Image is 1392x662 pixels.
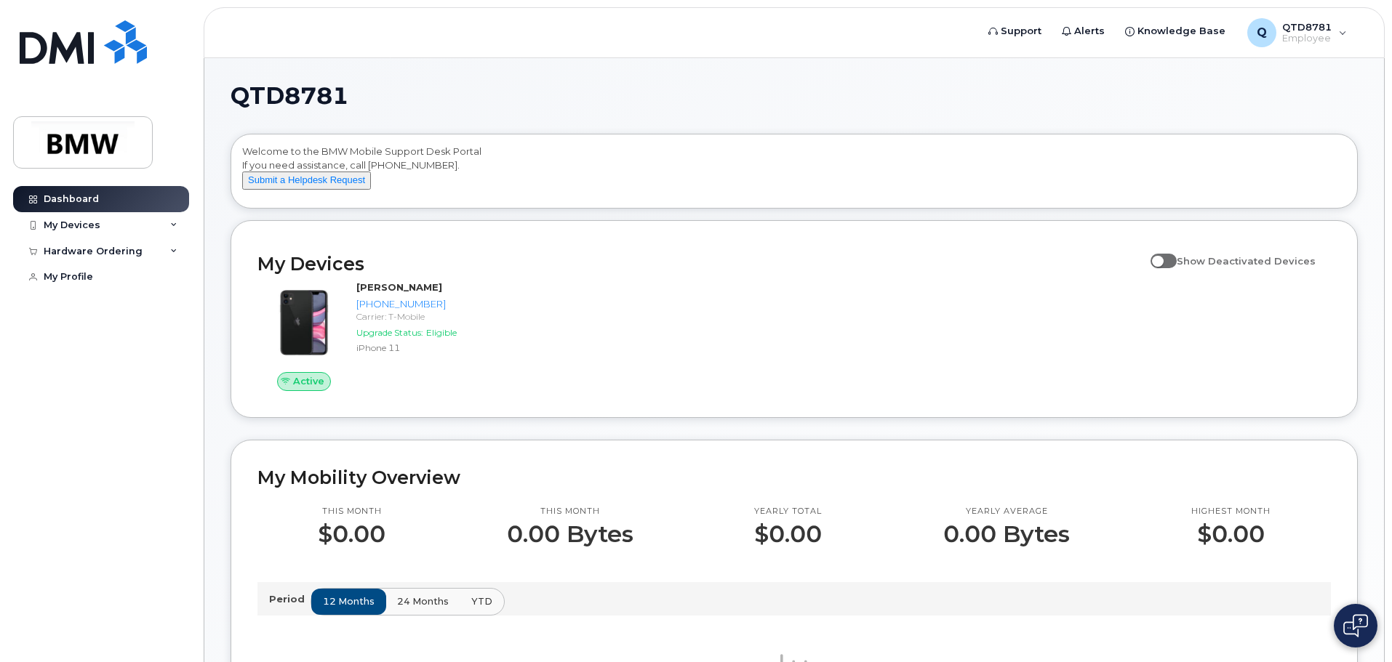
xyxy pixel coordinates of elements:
a: Active[PERSON_NAME][PHONE_NUMBER]Carrier: T-MobileUpgrade Status:EligibleiPhone 11 [257,280,513,391]
p: 0.00 Bytes [943,521,1070,547]
button: Submit a Helpdesk Request [242,171,371,190]
span: Active [293,374,324,388]
p: Yearly total [754,506,822,517]
span: Eligible [426,327,457,338]
span: Upgrade Status: [356,327,423,338]
h2: My Mobility Overview [257,467,1331,488]
strong: [PERSON_NAME] [356,281,442,293]
span: 24 months [397,594,449,608]
p: Period [269,592,311,606]
span: QTD8781 [231,85,348,107]
div: Carrier: T-Mobile [356,310,507,323]
div: Welcome to the BMW Mobile Support Desk Portal If you need assistance, call [PHONE_NUMBER]. [242,145,1346,203]
p: Highest month [1191,506,1271,517]
p: $0.00 [318,521,385,547]
div: [PHONE_NUMBER] [356,297,507,311]
span: Show Deactivated Devices [1177,255,1316,267]
p: $0.00 [1191,521,1271,547]
a: Submit a Helpdesk Request [242,174,371,185]
p: Yearly average [943,506,1070,517]
h2: My Devices [257,253,1143,275]
p: 0.00 Bytes [507,521,633,547]
p: This month [318,506,385,517]
span: YTD [471,594,492,608]
img: iPhone_11.jpg [269,288,339,358]
input: Show Deactivated Devices [1151,247,1162,259]
p: $0.00 [754,521,822,547]
div: iPhone 11 [356,342,507,354]
img: Open chat [1343,614,1368,637]
p: This month [507,506,633,517]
